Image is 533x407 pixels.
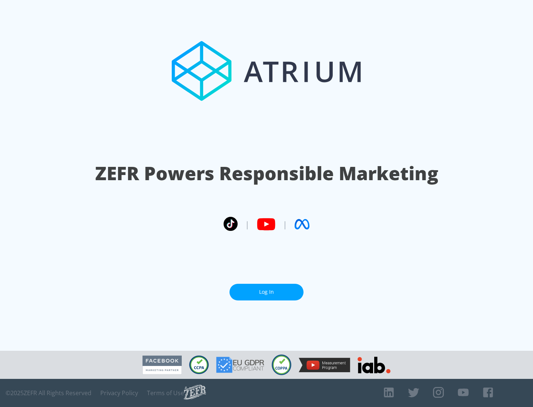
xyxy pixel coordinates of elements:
img: COPPA Compliant [272,354,291,375]
img: IAB [358,357,390,373]
img: Facebook Marketing Partner [143,356,182,374]
a: Privacy Policy [100,389,138,397]
img: CCPA Compliant [189,356,209,374]
span: | [245,219,249,230]
span: | [283,219,287,230]
h1: ZEFR Powers Responsible Marketing [95,161,438,186]
span: © 2025 ZEFR All Rights Reserved [6,389,91,397]
a: Terms of Use [147,389,184,397]
img: YouTube Measurement Program [299,358,350,372]
a: Log In [229,284,304,300]
img: GDPR Compliant [216,357,264,373]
